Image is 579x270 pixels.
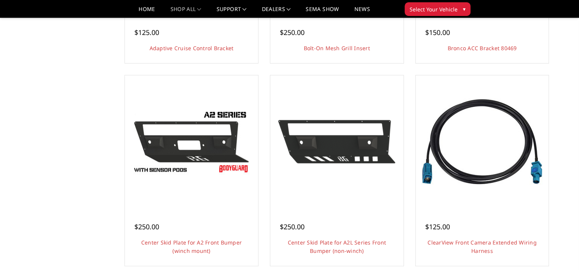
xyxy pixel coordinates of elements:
span: ▾ [463,5,466,13]
a: News [354,6,370,17]
span: Select Your Vehicle [410,5,458,13]
a: ClearView Front Camera Extended Wiring Harness [418,77,547,206]
a: Support [217,6,247,17]
a: ClearView Front Camera Extended Wiring Harness [427,239,537,254]
a: Dealers [262,6,291,17]
a: Home [139,6,155,17]
a: Bronco ACC Bracket 80469 [447,44,517,52]
iframe: Chat Widget [541,233,579,270]
img: ClearView Front Camera Extended Wiring Harness [421,98,543,185]
button: Select Your Vehicle [405,2,471,16]
a: Adaptive Cruise Control Bracket [150,44,234,52]
a: Center Skid Plate for A2 Front Bumper (winch mount) [141,239,242,254]
span: $125.00 [425,222,450,231]
a: Bolt-On Mesh Grill Insert [304,44,370,52]
span: $250.00 [280,222,305,231]
a: SEMA Show [306,6,339,17]
a: Single Light Bar / With Sensors Single Light Bar / No Sensors [272,77,402,206]
a: Center Skid Plate for A2 Front Bumper (winch mount) Center Skid Plate for A2 Front Bumper (winch ... [127,77,256,206]
a: shop all [171,6,201,17]
span: $250.00 [134,222,159,231]
span: $250.00 [280,28,305,37]
a: Center Skid Plate for A2L Series Front Bumper (non-winch) [287,239,386,254]
span: $150.00 [425,28,450,37]
span: $125.00 [134,28,159,37]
